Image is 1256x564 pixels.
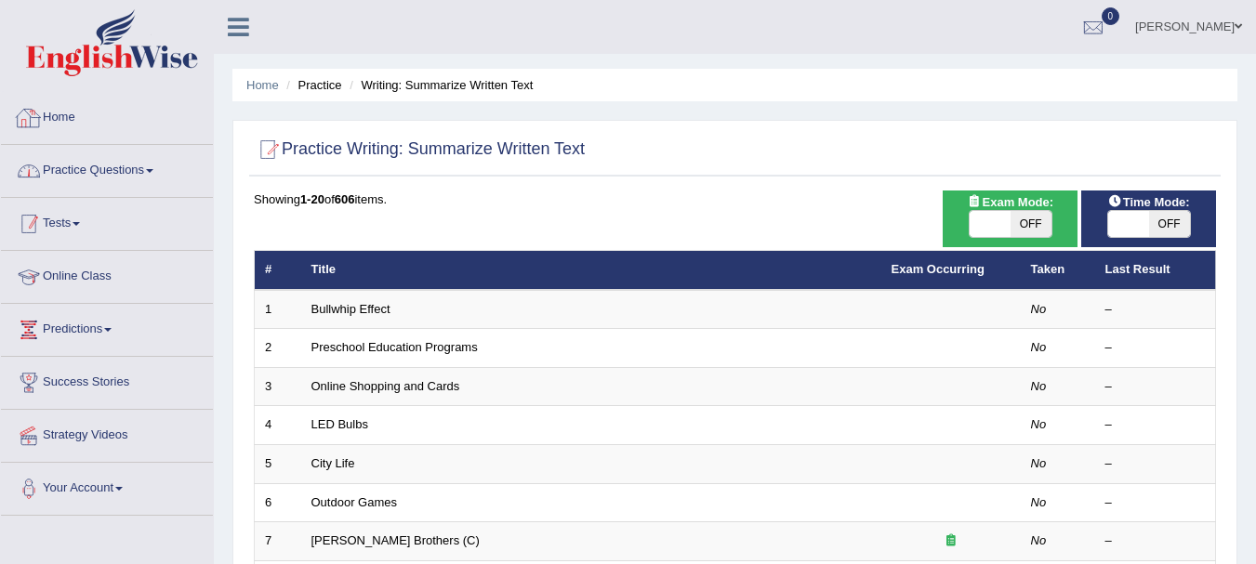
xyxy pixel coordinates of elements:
b: 1-20 [300,192,324,206]
a: Success Stories [1,357,213,403]
a: Strategy Videos [1,410,213,456]
div: – [1105,532,1206,550]
div: – [1105,494,1206,512]
span: OFF [1149,211,1190,237]
em: No [1031,340,1047,354]
li: Practice [282,76,341,94]
a: LED Bulbs [311,417,368,431]
h2: Practice Writing: Summarize Written Text [254,136,585,164]
th: Taken [1021,251,1095,290]
a: Bullwhip Effect [311,302,390,316]
td: 5 [255,445,301,484]
td: 6 [255,483,301,522]
a: Home [1,92,213,138]
td: 4 [255,406,301,445]
div: – [1105,339,1206,357]
td: 7 [255,522,301,561]
th: Last Result [1095,251,1216,290]
li: Writing: Summarize Written Text [345,76,533,94]
em: No [1031,533,1047,547]
td: 1 [255,290,301,329]
a: Predictions [1,304,213,350]
div: Showing of items. [254,190,1216,208]
a: Outdoor Games [311,495,398,509]
td: 3 [255,367,301,406]
td: 2 [255,329,301,368]
em: No [1031,456,1047,470]
a: Preschool Education Programs [311,340,478,354]
th: Title [301,251,881,290]
span: Exam Mode: [959,192,1060,212]
div: – [1105,378,1206,396]
a: City Life [311,456,355,470]
em: No [1031,379,1047,393]
th: # [255,251,301,290]
a: Your Account [1,463,213,509]
div: – [1105,455,1206,473]
a: Practice Questions [1,145,213,191]
em: No [1031,417,1047,431]
div: – [1105,301,1206,319]
span: Time Mode: [1101,192,1197,212]
span: OFF [1011,211,1051,237]
a: [PERSON_NAME] Brothers (C) [311,533,480,547]
a: Online Class [1,251,213,297]
a: Home [246,78,279,92]
a: Exam Occurring [892,262,985,276]
a: Tests [1,198,213,244]
div: Show exams occurring in exams [943,190,1078,247]
em: No [1031,302,1047,316]
div: Exam occurring question [892,532,1011,550]
a: Online Shopping and Cards [311,379,460,393]
span: 0 [1102,7,1120,25]
div: – [1105,416,1206,434]
b: 606 [335,192,355,206]
em: No [1031,495,1047,509]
